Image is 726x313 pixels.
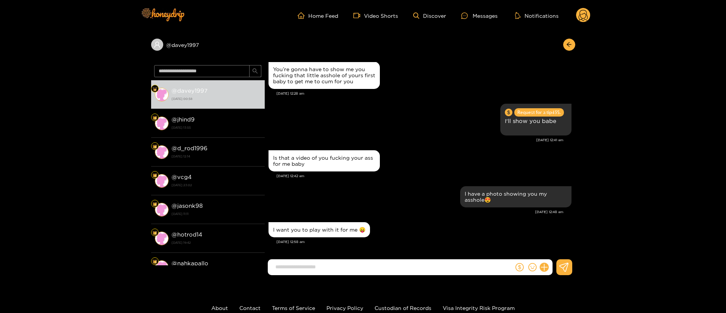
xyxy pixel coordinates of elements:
a: Custodian of Records [375,305,431,311]
strong: @ hotrod14 [172,231,202,238]
div: [DATE] 12:58 am [276,239,571,244]
a: Visa Integrity Risk Program [443,305,515,311]
strong: @ vcg4 [172,174,192,180]
strong: [DATE] 23:02 [172,182,261,188]
button: dollar [514,262,525,273]
a: Home Feed [298,12,338,19]
strong: [DATE] 13:55 [172,124,261,131]
span: arrow-left [566,42,572,48]
div: [DATE] 12:42 am [276,173,571,179]
a: Discover [413,12,446,19]
img: Fan Level [153,202,157,206]
div: I want you to play with it for me 😛 [273,227,365,233]
strong: @ nahkapallo [172,260,208,266]
div: Is that a video of you fucking your ass for me baby [273,155,375,167]
span: dollar [515,263,524,271]
img: Fan Level [153,259,157,264]
a: About [211,305,228,311]
div: You’re gonna have to show me you fucking that little asshole of yours first baby to get me to cum... [273,66,375,84]
span: user [154,41,161,48]
img: Fan Level [153,230,157,235]
span: Request for a tip 45 $. [514,108,564,117]
strong: [DATE] 00:58 [172,95,261,102]
img: conversation [155,145,169,159]
strong: @ davey1997 [172,87,208,94]
img: Fan Level [153,115,157,120]
span: video-camera [353,12,364,19]
div: @davey1997 [151,39,265,51]
img: Fan Level [153,173,157,178]
img: conversation [155,203,169,216]
span: smile [528,263,537,271]
img: conversation [155,174,169,188]
div: [DATE] 12:48 am [269,209,564,215]
strong: [DATE] 19:42 [172,239,261,246]
p: I'll show you babe [505,117,567,125]
img: conversation [155,260,169,274]
a: Terms of Service [272,305,315,311]
div: Messages [461,11,498,20]
div: Sep. 25, 12:48 am [460,186,571,207]
button: Notifications [513,12,561,19]
strong: [DATE] 12:14 [172,153,261,160]
div: [DATE] 12:28 am [276,91,571,96]
div: Sep. 25, 12:42 am [269,150,380,171]
div: Sep. 25, 12:58 am [269,222,370,237]
img: conversation [155,117,169,130]
button: search [249,65,261,77]
span: dollar-circle [505,109,512,116]
span: search [252,68,258,75]
a: Contact [239,305,261,311]
div: Sep. 25, 12:41 am [500,104,571,135]
strong: [DATE] 11:11 [172,210,261,217]
img: conversation [155,232,169,245]
img: conversation [155,88,169,101]
img: Fan Level [153,144,157,149]
div: Sep. 25, 12:28 am [269,62,380,89]
button: arrow-left [563,39,575,51]
div: [DATE] 12:41 am [269,137,564,143]
strong: @ jhind9 [172,116,195,123]
strong: @ jasonk98 [172,202,203,209]
span: home [298,12,308,19]
a: Privacy Policy [326,305,363,311]
img: Fan Level [153,87,157,91]
div: I have a photo showing you my asshole😍 [465,191,567,203]
strong: @ d_rod1996 [172,145,208,151]
a: Video Shorts [353,12,398,19]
